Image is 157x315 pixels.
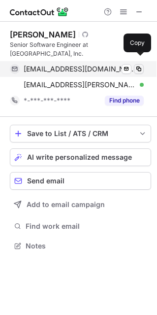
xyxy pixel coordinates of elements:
[26,222,147,231] span: Find work email
[10,239,151,253] button: Notes
[10,172,151,190] button: Send email
[10,148,151,166] button: AI write personalized message
[105,96,144,105] button: Reveal Button
[27,177,64,185] span: Send email
[27,201,105,209] span: Add to email campaign
[27,153,132,161] span: AI write personalized message
[10,219,151,233] button: Find work email
[26,242,147,250] span: Notes
[10,6,69,18] img: ContactOut v5.3.10
[10,40,151,58] div: Senior Software Engineer at [GEOGRAPHIC_DATA], Inc.
[27,130,134,138] div: Save to List / ATS / CRM
[10,125,151,142] button: save-profile-one-click
[24,65,136,73] span: [EMAIL_ADDRESS][DOMAIN_NAME]
[10,196,151,213] button: Add to email campaign
[10,30,76,39] div: [PERSON_NAME]
[24,80,136,89] span: [EMAIL_ADDRESS][PERSON_NAME][DOMAIN_NAME]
